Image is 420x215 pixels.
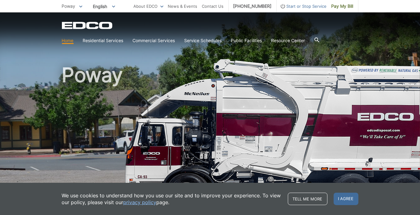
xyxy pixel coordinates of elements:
[331,3,353,10] span: Pay My Bill
[184,37,222,44] a: Service Schedules
[133,37,175,44] a: Commercial Services
[123,199,157,206] a: privacy policy
[202,3,224,10] a: Contact Us
[62,22,113,29] a: EDCD logo. Return to the homepage.
[89,1,120,11] span: English
[334,193,358,205] span: I agree
[83,37,123,44] a: Residential Services
[134,3,163,10] a: About EDCO
[62,37,74,44] a: Home
[168,3,197,10] a: News & Events
[288,193,327,205] a: Tell me more
[62,65,358,201] h1: Poway
[231,37,262,44] a: Public Facilities
[62,192,282,206] p: We use cookies to understand how you use our site and to improve your experience. To view our pol...
[271,37,305,44] a: Resource Center
[62,3,76,9] span: Poway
